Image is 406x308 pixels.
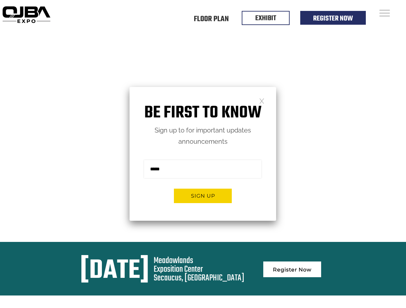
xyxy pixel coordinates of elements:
[255,13,276,24] a: EXHIBIT
[263,261,321,277] a: Register Now
[154,256,244,282] div: Meadowlands Exposition Center Secaucus, [GEOGRAPHIC_DATA]
[259,98,265,103] a: Close
[80,256,149,286] div: [DATE]
[313,13,353,24] a: Register Now
[174,189,232,203] button: Sign up
[130,125,276,147] p: Sign up to for important updates announcements
[130,103,276,123] h1: Be first to know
